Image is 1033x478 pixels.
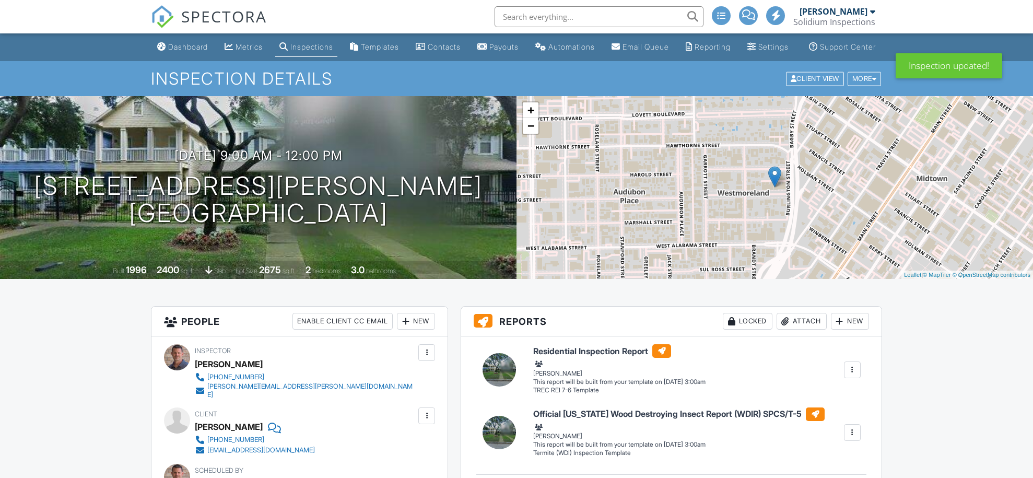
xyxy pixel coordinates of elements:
div: Dashboard [168,42,208,51]
div: This report will be built from your template on [DATE] 3:00am [533,378,706,386]
div: More [848,72,882,86]
div: Solidium Inspections [793,17,875,27]
div: [PHONE_NUMBER] [207,373,264,381]
a: [PHONE_NUMBER] [195,435,315,445]
h3: People [151,307,448,336]
a: SPECTORA [151,14,267,36]
span: Built [113,267,124,275]
span: Client [195,410,217,418]
div: [PHONE_NUMBER] [207,436,264,444]
div: TREC REI 7-6 Template [533,386,706,395]
div: New [831,313,869,330]
div: [PERSON_NAME] [195,419,263,435]
div: Email Queue [623,42,669,51]
div: Automations [548,42,595,51]
span: bathrooms [366,267,396,275]
div: Payouts [489,42,519,51]
div: Termite (WDI) Inspection Template [533,449,825,458]
a: [PERSON_NAME][EMAIL_ADDRESS][PERSON_NAME][DOMAIN_NAME] [195,382,416,399]
div: [PERSON_NAME] [533,422,825,440]
input: Search everything... [495,6,703,27]
a: [EMAIL_ADDRESS][DOMAIN_NAME] [195,445,315,456]
a: Email Queue [607,38,673,57]
span: sq. ft. [181,267,195,275]
span: bedrooms [312,267,341,275]
a: Client View [785,74,847,82]
a: Settings [743,38,793,57]
div: New [397,313,435,330]
div: Reporting [695,42,731,51]
div: This report will be built from your template on [DATE] 3:00am [533,440,825,449]
h1: Inspection Details [151,69,882,88]
a: © MapTiler [923,272,951,278]
img: The Best Home Inspection Software - Spectora [151,5,174,28]
a: Dashboard [153,38,212,57]
div: Templates [361,42,399,51]
a: Reporting [682,38,735,57]
div: Inspection updated! [896,53,1002,78]
div: Inspections [290,42,333,51]
div: Support Center [820,42,876,51]
div: Enable Client CC Email [292,313,393,330]
a: Leaflet [904,272,921,278]
a: © OpenStreetMap contributors [953,272,1030,278]
div: 3.0 [351,264,365,275]
a: Payouts [473,38,523,57]
a: Inspections [275,38,337,57]
div: [PERSON_NAME] [195,356,263,372]
h3: Reports [461,307,882,336]
h1: [STREET_ADDRESS][PERSON_NAME] [GEOGRAPHIC_DATA] [34,172,483,228]
span: Inspector [195,347,231,355]
span: slab [214,267,226,275]
div: 1996 [126,264,147,275]
div: Metrics [236,42,263,51]
a: Contacts [412,38,465,57]
div: [PERSON_NAME][EMAIL_ADDRESS][PERSON_NAME][DOMAIN_NAME] [207,382,416,399]
a: Automations (Advanced) [531,38,599,57]
a: Zoom out [523,118,538,134]
div: 2675 [259,264,281,275]
div: [EMAIL_ADDRESS][DOMAIN_NAME] [207,446,315,454]
div: 2400 [157,264,179,275]
h6: Residential Inspection Report [533,344,706,358]
div: | [901,271,1033,279]
span: sq.ft. [283,267,296,275]
h3: [DATE] 9:00 am - 12:00 pm [174,148,343,162]
div: [PERSON_NAME] [800,6,867,17]
h6: Official [US_STATE] Wood Destroying Insect Report (WDIR) SPCS/T-5 [533,407,825,421]
div: [PERSON_NAME] [533,359,706,378]
a: Zoom in [523,102,538,118]
div: Locked [723,313,772,330]
span: SPECTORA [181,5,267,27]
div: Client View [786,72,844,86]
a: Support Center [805,38,880,57]
a: Templates [346,38,403,57]
span: Lot Size [236,267,257,275]
div: 2 [306,264,311,275]
span: Scheduled By [195,467,243,474]
a: [PHONE_NUMBER] [195,372,416,382]
div: Settings [758,42,789,51]
a: Metrics [220,38,267,57]
div: Attach [777,313,827,330]
div: Contacts [428,42,461,51]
